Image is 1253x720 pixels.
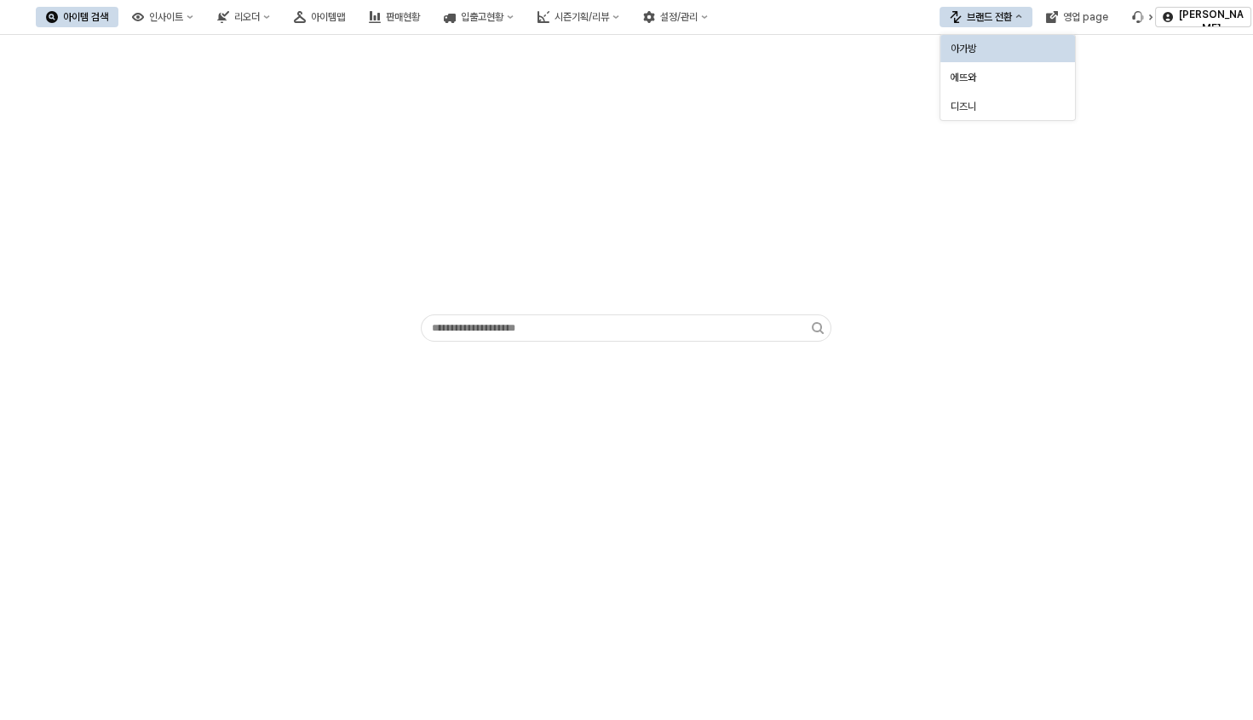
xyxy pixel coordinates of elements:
[1155,7,1251,27] button: [PERSON_NAME]
[633,7,718,27] button: 설정/관리
[1036,7,1118,27] button: 영업 page
[36,7,118,27] button: 아이템 검색
[1122,7,1164,27] div: 버그 제보 및 기능 개선 요청
[967,11,1012,23] div: 브랜드 전환
[234,11,260,23] div: 리오더
[63,11,108,23] div: 아이템 검색
[434,7,524,27] button: 입출고현황
[1063,11,1108,23] div: 영업 page
[122,7,204,27] button: 인사이트
[284,7,355,27] button: 아이템맵
[527,7,629,27] button: 시즌기획/리뷰
[149,11,183,23] div: 인사이트
[951,42,1055,55] div: 아가방
[940,7,1032,27] button: 브랜드 전환
[359,7,430,27] button: 판매현황
[461,11,503,23] div: 입출고현황
[1178,8,1244,35] p: [PERSON_NAME]
[555,11,609,23] div: 시즌기획/리뷰
[940,34,1075,121] div: Select an option
[386,11,420,23] div: 판매현황
[207,7,280,27] button: 리오더
[660,11,698,23] div: 설정/관리
[951,71,1055,84] div: 에뜨와
[951,100,1055,113] div: 디즈니
[311,11,345,23] div: 아이템맵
